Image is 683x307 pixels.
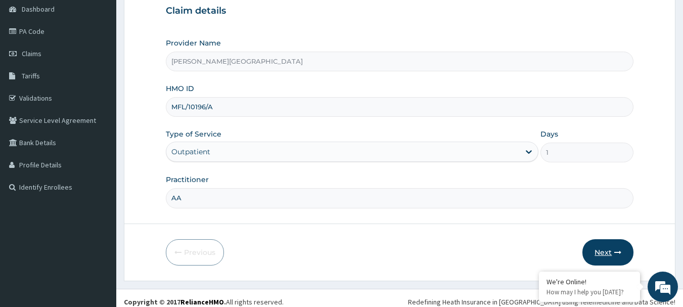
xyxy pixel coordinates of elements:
label: Practitioner [166,174,209,185]
input: Enter Name [166,188,634,208]
span: Claims [22,49,41,58]
label: Days [540,129,558,139]
div: We're Online! [547,277,632,286]
button: Previous [166,239,224,266]
input: Enter HMO ID [166,97,634,117]
button: Next [582,239,633,266]
h3: Claim details [166,6,634,17]
strong: Copyright © 2017 . [124,297,226,306]
span: Tariffs [22,71,40,80]
label: HMO ID [166,83,194,94]
label: Provider Name [166,38,221,48]
span: Dashboard [22,5,55,14]
div: Redefining Heath Insurance in [GEOGRAPHIC_DATA] using Telemedicine and Data Science! [408,297,675,307]
div: Outpatient [171,147,210,157]
a: RelianceHMO [180,297,224,306]
p: How may I help you today? [547,288,632,296]
label: Type of Service [166,129,221,139]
